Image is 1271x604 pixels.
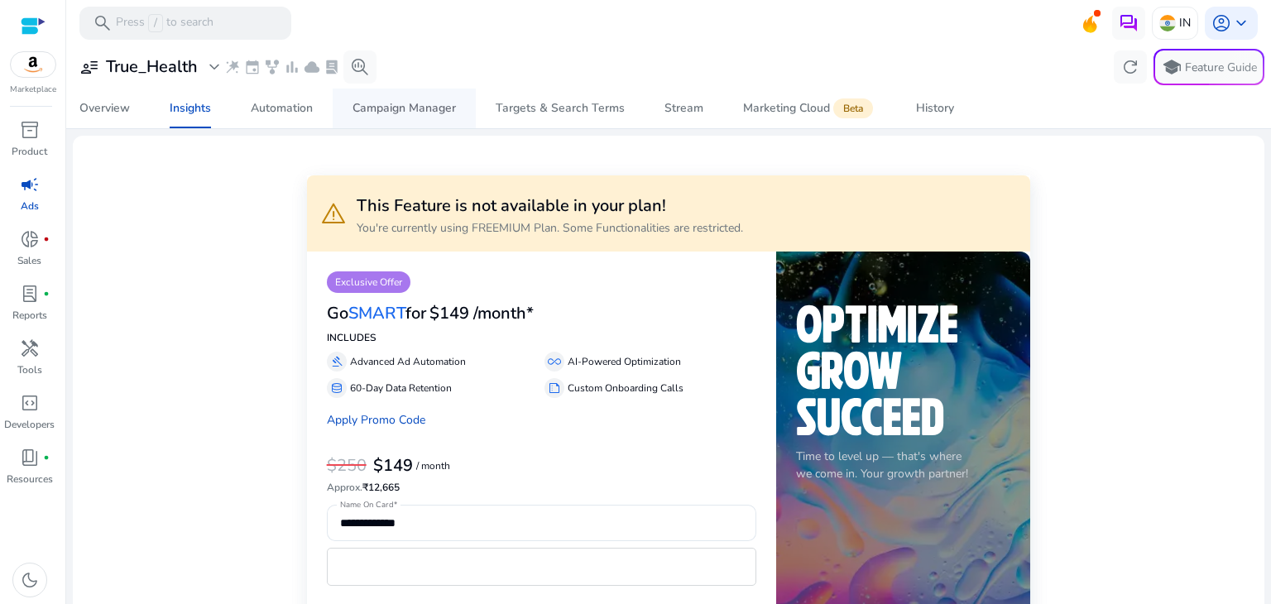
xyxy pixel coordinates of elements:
[548,355,561,368] span: all_inclusive
[373,454,413,477] b: $149
[1162,57,1182,77] span: school
[304,59,320,75] span: cloud
[343,50,377,84] button: search_insights
[330,381,343,395] span: database
[327,482,756,493] h6: ₹12,665
[664,103,703,114] div: Stream
[116,14,213,32] p: Press to search
[327,330,756,345] p: INCLUDES
[1179,8,1191,37] p: IN
[12,308,47,323] p: Reports
[796,448,1011,482] p: Time to level up — that's where we come in. Your growth partner!
[324,59,340,75] span: lab_profile
[284,59,300,75] span: bar_chart
[79,57,99,77] span: user_attributes
[350,354,466,369] p: Advanced Ad Automation
[43,236,50,242] span: fiber_manual_record
[568,354,681,369] p: AI-Powered Optimization
[244,59,261,75] span: event
[20,393,40,413] span: code_blocks
[20,448,40,467] span: book_4
[148,14,163,32] span: /
[429,304,534,324] h3: $149 /month*
[20,338,40,358] span: handyman
[20,284,40,304] span: lab_profile
[350,381,452,395] p: 60-Day Data Retention
[357,196,743,216] h3: This Feature is not available in your plan!
[106,57,198,77] h3: True_Health
[916,103,954,114] div: History
[568,381,683,395] p: Custom Onboarding Calls
[43,454,50,461] span: fiber_manual_record
[170,103,211,114] div: Insights
[1185,60,1257,76] p: Feature Guide
[320,200,347,227] span: warning
[336,550,747,583] iframe: Secure card payment input frame
[20,120,40,140] span: inventory_2
[43,290,50,297] span: fiber_manual_record
[327,271,410,293] p: Exclusive Offer
[1153,49,1264,85] button: schoolFeature Guide
[743,102,876,115] div: Marketing Cloud
[357,219,743,237] p: You're currently using FREEMIUM Plan. Some Functionalities are restricted.
[11,52,55,77] img: amazon.svg
[17,362,42,377] p: Tools
[20,175,40,194] span: campaign
[327,456,367,476] h3: $250
[1114,50,1147,84] button: refresh
[327,412,425,428] a: Apply Promo Code
[348,302,405,324] span: SMART
[1231,13,1251,33] span: keyboard_arrow_down
[353,103,456,114] div: Campaign Manager
[12,144,47,159] p: Product
[21,199,39,213] p: Ads
[10,84,56,96] p: Marketplace
[224,59,241,75] span: wand_stars
[1159,15,1176,31] img: in.svg
[327,481,362,494] span: Approx.
[93,13,113,33] span: search
[4,417,55,432] p: Developers
[340,500,393,511] mat-label: Name On Card
[264,59,281,75] span: family_history
[7,472,53,487] p: Resources
[416,461,450,472] p: / month
[20,570,40,590] span: dark_mode
[20,229,40,249] span: donut_small
[496,103,625,114] div: Targets & Search Terms
[1211,13,1231,33] span: account_circle
[79,103,130,114] div: Overview
[350,57,370,77] span: search_insights
[251,103,313,114] div: Automation
[1120,57,1140,77] span: refresh
[833,98,873,118] span: Beta
[204,57,224,77] span: expand_more
[17,253,41,268] p: Sales
[327,304,426,324] h3: Go for
[548,381,561,395] span: summarize
[330,355,343,368] span: gavel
